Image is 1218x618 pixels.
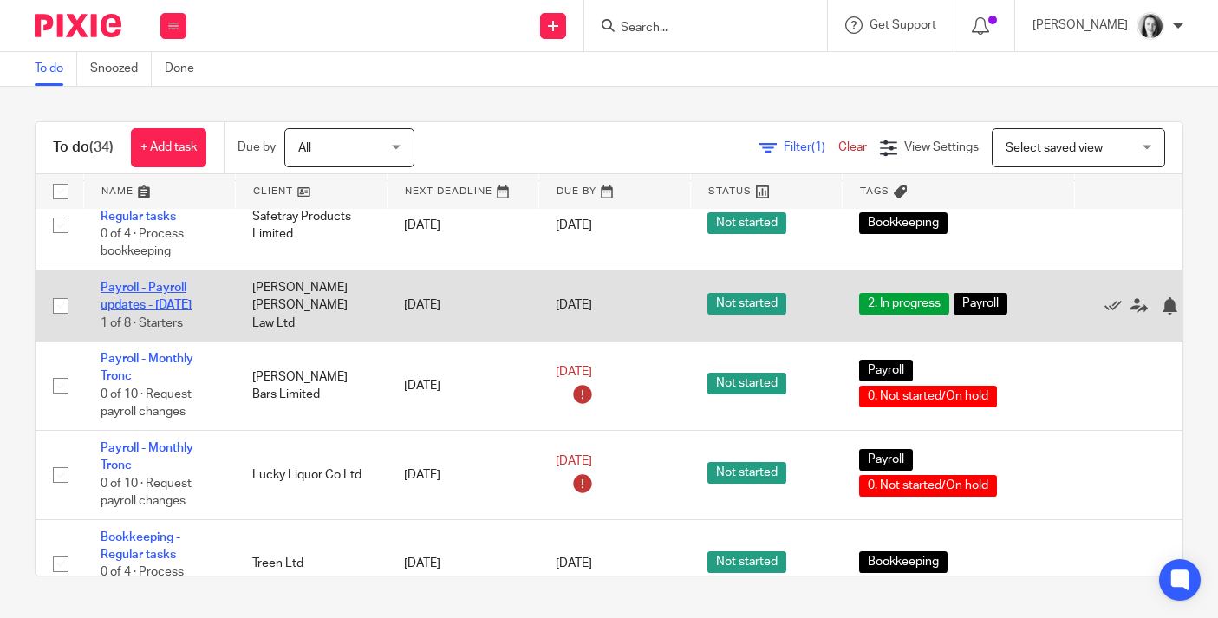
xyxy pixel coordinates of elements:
span: (1) [811,141,825,153]
a: Payroll - Monthly Tronc [101,353,193,382]
a: + Add task [131,128,206,167]
h1: To do [53,139,114,157]
span: Select saved view [1006,142,1103,154]
span: Not started [707,551,786,573]
span: 2. In progress [859,293,949,315]
td: [DATE] [387,181,538,270]
span: [DATE] [556,300,592,312]
span: View Settings [904,141,979,153]
span: Tags [860,186,889,196]
a: To do [35,52,77,86]
td: [DATE] [387,519,538,608]
span: 0 of 10 · Request payroll changes [101,478,192,508]
span: 0 of 10 · Request payroll changes [101,388,192,419]
img: Pixie [35,14,121,37]
span: Not started [707,293,786,315]
span: [DATE] [556,455,592,467]
span: 0 of 4 · Process bookkeeping [101,567,184,597]
td: [DATE] [387,430,538,519]
td: Safetray Products Limited [235,181,387,270]
img: T1JH8BBNX-UMG48CW64-d2649b4fbe26-512.png [1137,12,1164,40]
td: [PERSON_NAME] [PERSON_NAME] Law Ltd [235,270,387,341]
p: Due by [238,139,276,156]
span: (34) [89,140,114,154]
span: Not started [707,373,786,394]
span: Payroll [859,360,913,381]
input: Search [619,21,775,36]
td: [PERSON_NAME] Bars Limited [235,342,387,431]
span: Payroll [954,293,1007,315]
a: Clear [838,141,867,153]
span: [DATE] [556,558,592,570]
a: Snoozed [90,52,152,86]
span: 0 of 4 · Process bookkeeping [101,228,184,258]
span: 1 of 8 · Starters [101,317,183,329]
td: [DATE] [387,342,538,431]
p: [PERSON_NAME] [1032,16,1128,34]
span: 0. Not started/On hold [859,386,997,407]
span: Bookkeeping [859,212,948,234]
a: Mark as done [1104,296,1130,314]
a: Payroll - Payroll updates - [DATE] [101,282,192,311]
span: [DATE] [556,219,592,231]
span: Filter [784,141,838,153]
span: Bookkeeping [859,551,948,573]
span: Payroll [859,449,913,471]
a: Payroll - Monthly Tronc [101,442,193,472]
span: 0. Not started/On hold [859,475,997,497]
td: [DATE] [387,270,538,341]
span: Not started [707,212,786,234]
span: All [298,142,311,154]
a: Bookkeeping - Regular tasks [101,192,180,222]
span: Get Support [870,19,936,31]
span: Not started [707,462,786,484]
td: Treen Ltd [235,519,387,608]
a: Done [165,52,207,86]
td: Lucky Liquor Co Ltd [235,430,387,519]
span: [DATE] [556,366,592,378]
a: Bookkeeping - Regular tasks [101,531,180,561]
